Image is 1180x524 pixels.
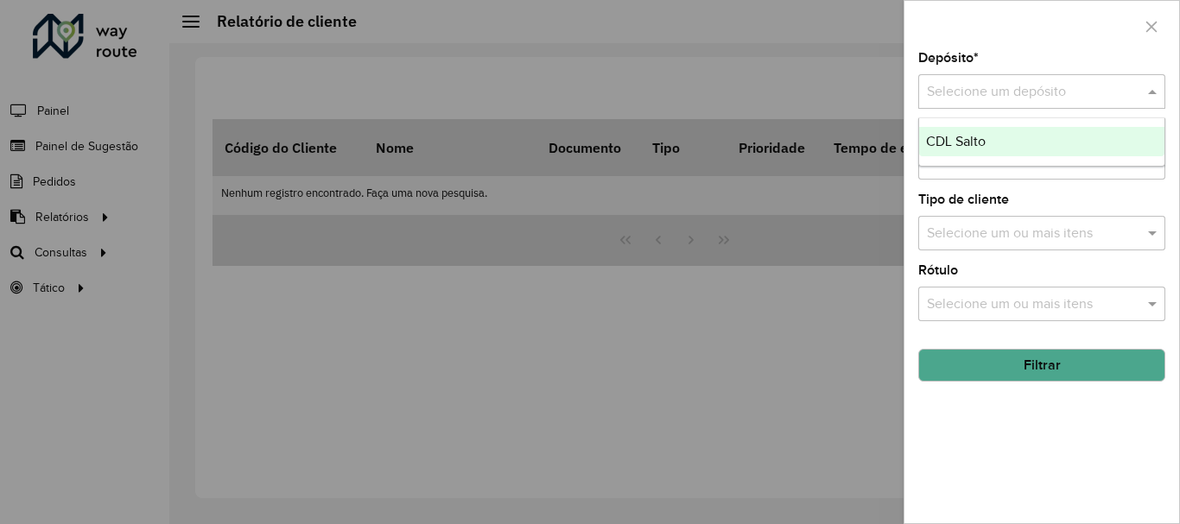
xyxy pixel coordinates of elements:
[926,134,986,148] span: CDL Salto
[918,349,1165,382] button: Filtrar
[918,117,1165,167] ng-dropdown-panel: Options list
[918,260,958,281] label: Rótulo
[918,47,979,68] label: Depósito
[918,189,1009,210] label: Tipo de cliente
